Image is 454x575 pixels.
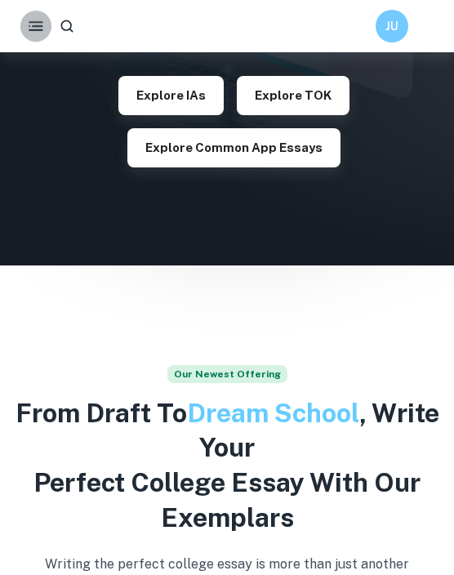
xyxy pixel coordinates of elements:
[187,398,359,428] span: Dream School
[383,17,402,35] h6: JU
[237,87,349,102] a: Explore TOK
[376,10,408,42] button: JU
[237,76,349,115] button: Explore TOK
[127,128,340,167] button: Explore Common App essays
[127,139,340,154] a: Explore Common App essays
[118,76,224,115] button: Explore IAs
[13,396,441,536] h2: From Draft To , Write Your Perfect College Essay With Our Exemplars
[118,87,224,102] a: Explore IAs
[167,365,287,383] span: Our Newest Offering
